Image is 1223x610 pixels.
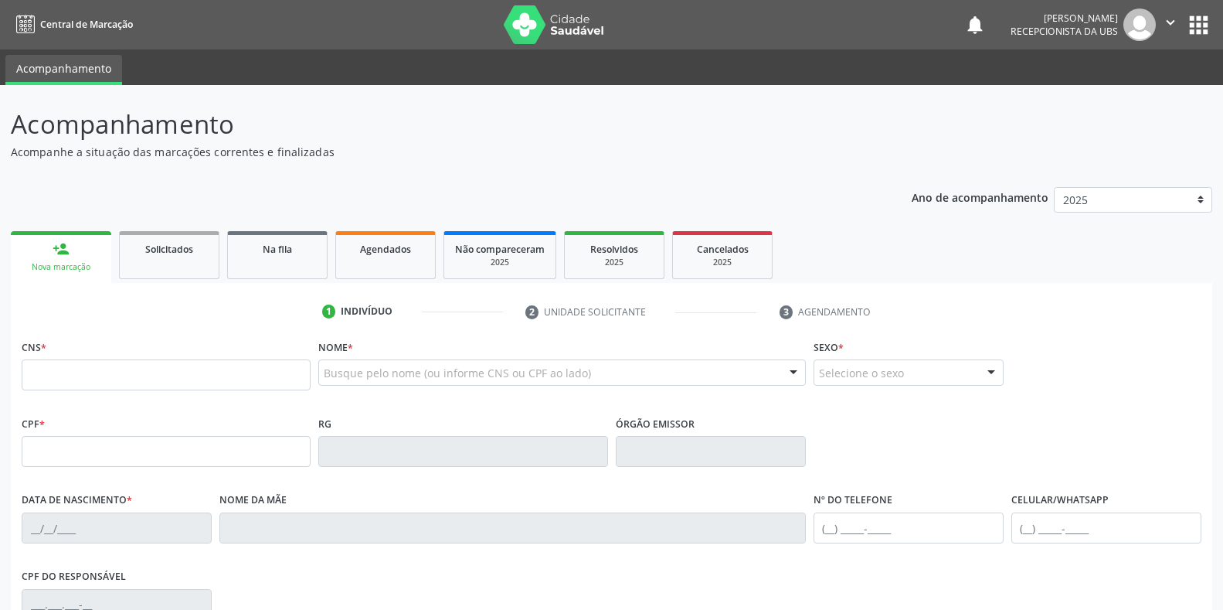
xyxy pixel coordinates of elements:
p: Acompanhamento [11,105,852,144]
div: 2025 [684,257,761,268]
input: __/__/____ [22,513,212,544]
span: Central de Marcação [40,18,133,31]
div: 1 [322,305,336,319]
div: 2025 [576,257,653,268]
p: Acompanhe a situação das marcações correntes e finalizadas [11,144,852,160]
label: Nº do Telefone [814,489,892,513]
input: (__) _____-_____ [814,513,1004,544]
p: Ano de acompanhamento [912,187,1048,206]
label: CNS [22,336,46,360]
label: CPF [22,412,45,436]
i:  [1162,14,1179,31]
span: Na fila [263,243,292,256]
label: Data de nascimento [22,489,132,513]
label: Sexo [814,336,844,360]
span: Solicitados [145,243,193,256]
a: Central de Marcação [11,12,133,37]
a: Acompanhamento [5,55,122,85]
label: Nome [318,336,353,360]
div: [PERSON_NAME] [1011,12,1118,25]
input: (__) _____-_____ [1011,513,1201,544]
div: 2025 [455,257,545,268]
span: Resolvidos [590,243,638,256]
span: Cancelados [697,243,749,256]
label: CPF do responsável [22,565,126,589]
button: apps [1185,12,1212,39]
button:  [1156,9,1185,41]
img: img [1123,9,1156,41]
span: Não compareceram [455,243,545,256]
label: Órgão emissor [616,412,695,436]
div: Indivíduo [341,305,392,319]
div: Nova marcação [22,261,100,273]
label: Nome da mãe [219,489,287,513]
span: Selecione o sexo [819,365,904,381]
span: Busque pelo nome (ou informe CNS ou CPF ao lado) [324,365,591,381]
div: person_add [53,240,70,257]
label: Celular/WhatsApp [1011,489,1109,513]
button: notifications [964,14,986,36]
label: RG [318,412,331,436]
span: Agendados [360,243,411,256]
span: Recepcionista da UBS [1011,25,1118,38]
